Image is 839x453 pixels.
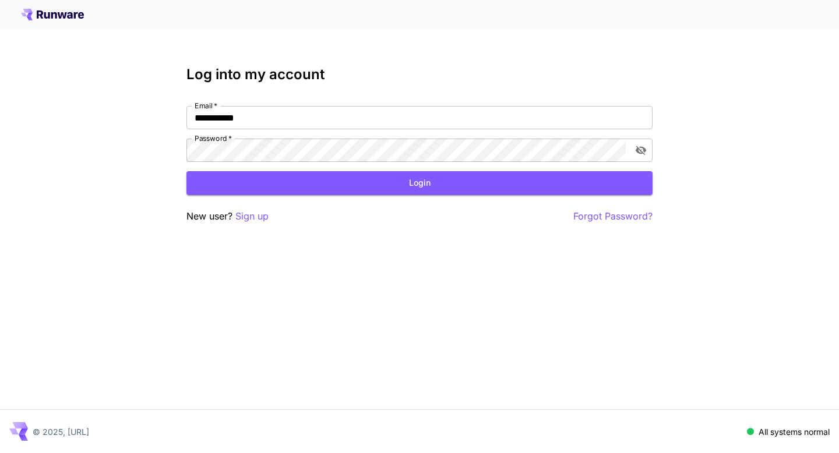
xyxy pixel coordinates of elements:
button: Forgot Password? [573,209,653,224]
p: New user? [186,209,269,224]
p: © 2025, [URL] [33,426,89,438]
button: Login [186,171,653,195]
label: Email [195,101,217,111]
p: All systems normal [759,426,830,438]
h3: Log into my account [186,66,653,83]
label: Password [195,133,232,143]
button: toggle password visibility [630,140,651,161]
button: Sign up [235,209,269,224]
